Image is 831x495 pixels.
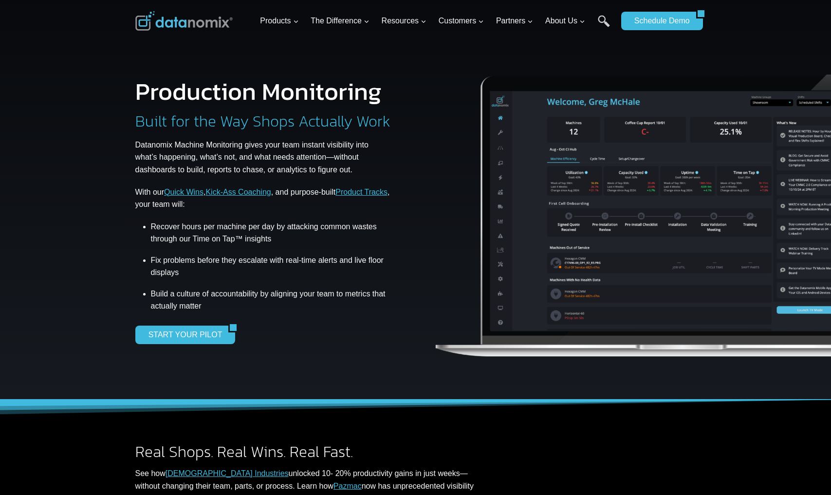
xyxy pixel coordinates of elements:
span: Products [260,15,298,27]
p: With our , , and purpose-built , your team will: [135,186,392,211]
span: Partners [496,15,533,27]
li: Recover hours per machine per day by attacking common wastes through our Time on Tap™ insights [151,220,392,249]
a: Kick-Ass Coaching [205,188,271,196]
span: Resources [382,15,426,27]
a: START YOUR PILOT [135,326,229,344]
h2: Real Shops. Real Wins. Real Fast. [135,444,492,459]
img: Datanomix [135,11,233,31]
nav: Primary Navigation [256,5,616,37]
a: [DEMOGRAPHIC_DATA] Industries [166,469,289,477]
a: Pazmac [333,482,362,490]
span: The Difference [311,15,369,27]
p: Datanomix Machine Monitoring gives your team instant visibility into what’s happening, what’s not... [135,139,392,176]
span: About Us [545,15,585,27]
a: Quick Wins [164,188,203,196]
li: Build a culture of accountability by aligning your team to metrics that actually matter [151,284,392,316]
li: Fix problems before they escalate with real-time alerts and live floor displays [151,249,392,284]
a: Search [598,15,610,37]
h1: Production Monitoring [135,79,382,104]
span: Customers [439,15,484,27]
a: Schedule Demo [621,12,696,30]
a: Product Tracks [335,188,388,196]
h2: Built for the Way Shops Actually Work [135,113,390,129]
